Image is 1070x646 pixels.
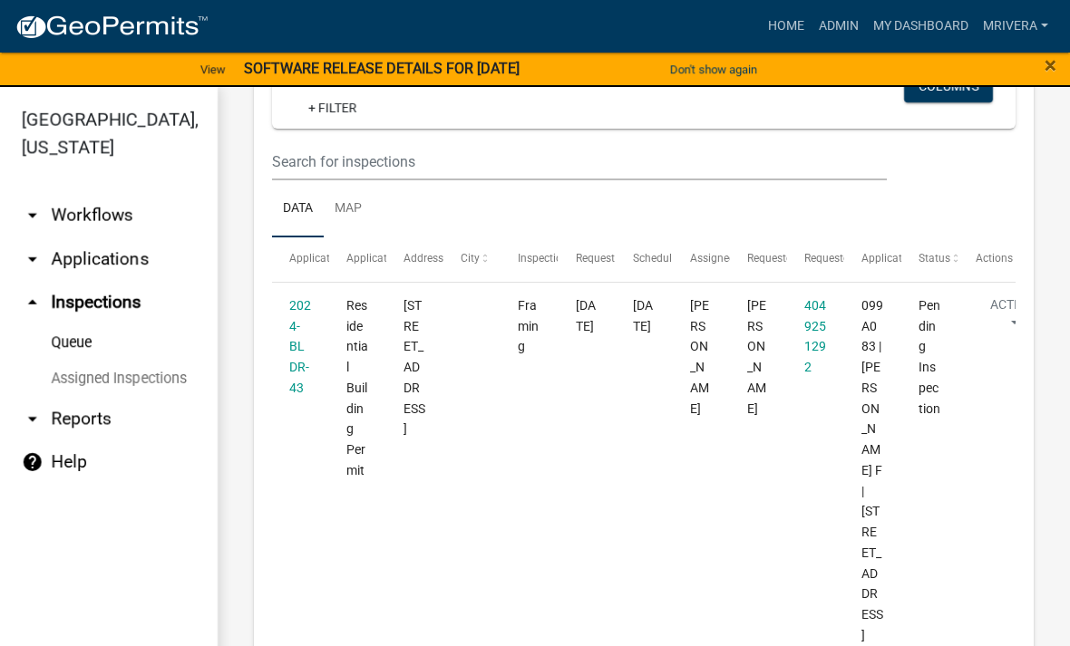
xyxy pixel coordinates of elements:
[22,292,44,313] i: arrow_drop_up
[346,298,368,477] span: Residential Building Permit
[22,248,44,270] i: arrow_drop_down
[804,252,888,265] span: Requestor Phone
[346,252,429,265] span: Application Type
[663,54,764,84] button: Don't show again
[976,9,1055,43] a: mrivera
[615,237,672,281] datatable-header-cell: Scheduled Time
[976,252,1013,265] span: Actions
[461,252,480,265] span: City
[576,252,652,265] span: Requested Date
[747,252,829,265] span: Requestor Name
[672,237,729,281] datatable-header-cell: Assigned Inspector
[919,298,940,416] span: Pending Inspection
[904,70,993,102] button: Columns
[289,298,311,395] a: 2024-BLDR-43
[518,252,595,265] span: Inspection Type
[324,180,373,238] a: Map
[272,180,324,238] a: Data
[1045,54,1056,76] button: Close
[1045,53,1056,78] span: ×
[518,298,539,354] span: Framing
[404,252,443,265] span: Address
[633,295,656,337] div: [DATE]
[958,237,1016,281] datatable-header-cell: Actions
[861,252,976,265] span: Application Description
[244,60,520,77] strong: SOFTWARE RELEASE DETAILS FOR [DATE]
[690,252,783,265] span: Assigned Inspector
[812,9,866,43] a: Admin
[861,298,883,642] span: 099A083 | KREDER NELDA F | 102 PARKS MILL DR
[501,237,558,281] datatable-header-cell: Inspection Type
[22,451,44,473] i: help
[730,237,787,281] datatable-header-cell: Requestor Name
[22,408,44,429] i: arrow_drop_down
[690,298,709,416] span: Michele Rivera
[761,9,812,43] a: Home
[787,237,844,281] datatable-header-cell: Requestor Phone
[804,298,826,374] a: 4049251292
[633,252,711,265] span: Scheduled Time
[901,237,958,281] datatable-header-cell: Status
[747,298,766,416] span: wes johnson
[844,237,901,281] datatable-header-cell: Application Description
[272,237,329,281] datatable-header-cell: Application
[386,237,443,281] datatable-header-cell: Address
[866,9,976,43] a: My Dashboard
[576,298,596,333] span: 09/02/2025
[558,237,615,281] datatable-header-cell: Requested Date
[272,143,887,180] input: Search for inspections
[443,237,501,281] datatable-header-cell: City
[22,205,44,227] i: arrow_drop_down
[193,54,233,84] a: View
[329,237,386,281] datatable-header-cell: Application Type
[294,92,372,124] a: + Filter
[289,252,345,265] span: Application
[976,295,1050,341] button: Action
[919,252,950,265] span: Status
[404,298,425,437] span: 102 PARKS MILL DR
